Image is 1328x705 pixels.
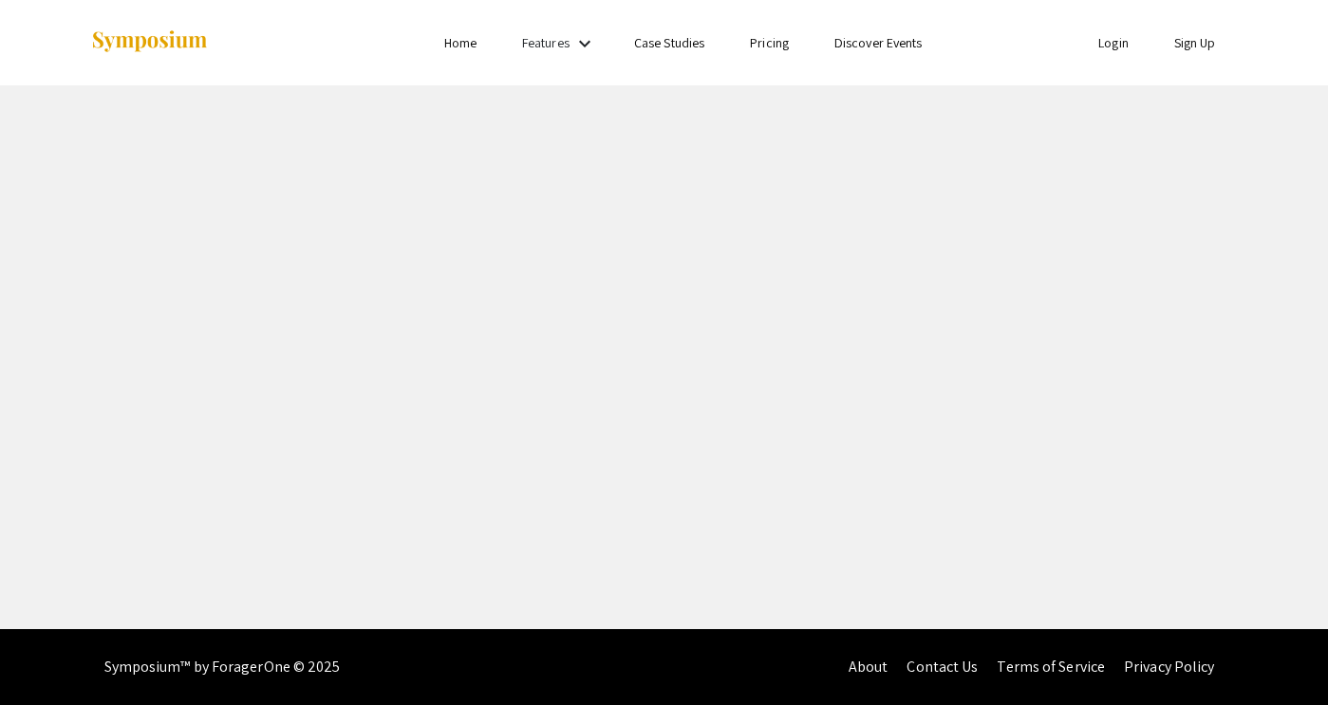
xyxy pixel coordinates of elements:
a: Case Studies [634,34,704,51]
div: Symposium™ by ForagerOne © 2025 [104,629,341,705]
a: Privacy Policy [1124,657,1214,677]
img: Symposium by ForagerOne [90,29,209,55]
a: Discover Events [834,34,923,51]
a: Features [522,34,570,51]
a: Terms of Service [997,657,1105,677]
a: Sign Up [1174,34,1216,51]
a: About [849,657,888,677]
mat-icon: Expand Features list [573,32,596,55]
a: Login [1098,34,1129,51]
a: Home [444,34,477,51]
a: Contact Us [907,657,978,677]
a: Pricing [750,34,789,51]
